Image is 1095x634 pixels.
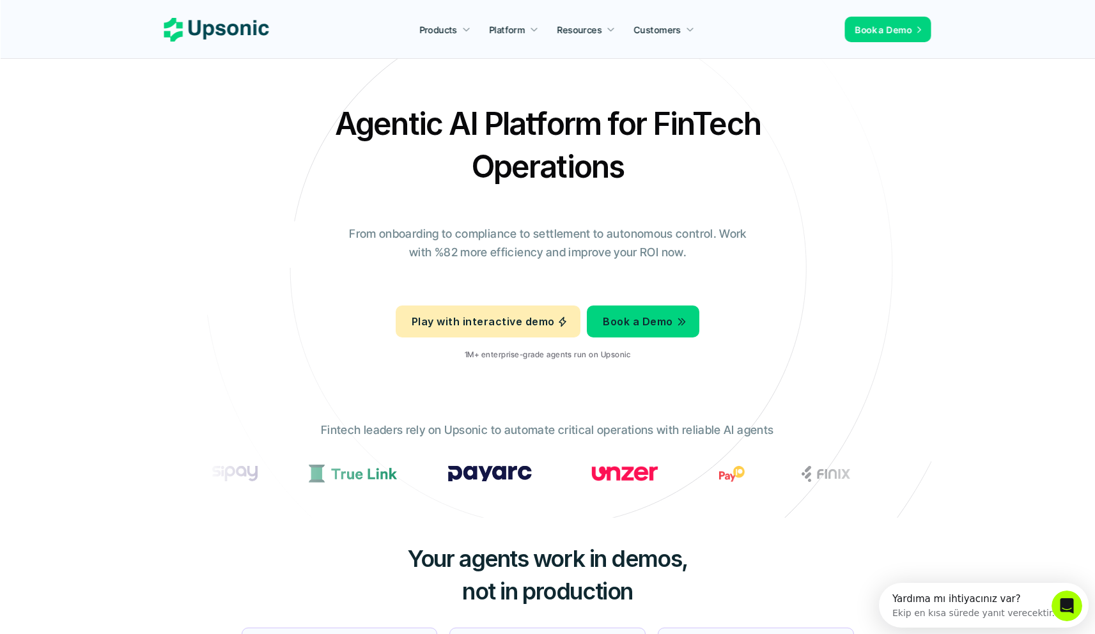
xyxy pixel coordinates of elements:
p: Play with interactive demo [412,313,554,331]
p: From onboarding to compliance to settlement to autonomous control. Work with %82 more efficiency ... [340,225,756,262]
a: Book a Demo [845,17,931,42]
p: Book a Demo [855,23,912,36]
span: Your agents work in demos, [407,545,688,573]
p: Resources [557,23,602,36]
p: Book a Demo [603,313,673,331]
div: Intercom Messenger uygulamasını aç [5,5,214,40]
p: Platform [489,23,525,36]
p: Customers [634,23,681,36]
h2: Agentic AI Platform for FinTech Operations [324,102,772,188]
p: Fintech leaders rely on Upsonic to automate critical operations with reliable AI agents [321,421,773,440]
a: Products [412,18,478,41]
div: Ekip en kısa sürede yanıt verecektir. [13,21,176,35]
span: not in production [462,577,633,605]
p: Products [419,23,457,36]
iframe: Intercom live chat keşif başlatıcısı [879,583,1089,628]
a: Play with interactive demo [396,305,580,337]
iframe: Intercom live chat [1052,591,1082,621]
p: 1M+ enterprise-grade agents run on Upsonic [465,350,630,359]
div: Yardıma mı ihtiyacınız var? [13,11,176,21]
a: Book a Demo [587,305,699,337]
